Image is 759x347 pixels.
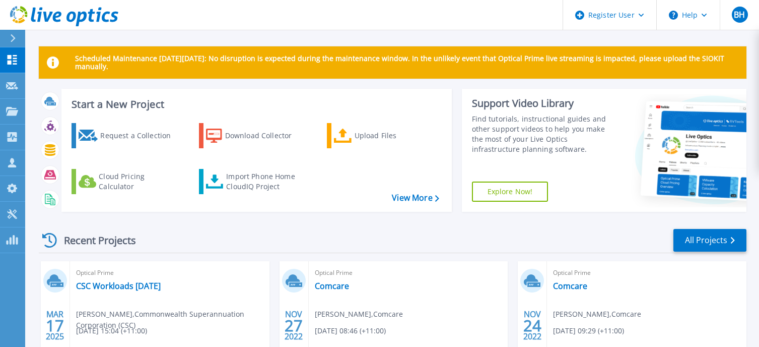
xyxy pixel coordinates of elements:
[76,325,147,336] span: [DATE] 15:04 (+11:00)
[315,267,502,278] span: Optical Prime
[72,169,184,194] a: Cloud Pricing Calculator
[523,321,541,330] span: 24
[327,123,439,148] a: Upload Files
[199,123,311,148] a: Download Collector
[673,229,746,252] a: All Projects
[315,309,403,320] span: [PERSON_NAME] , Comcare
[315,281,349,291] a: Comcare
[734,11,745,19] span: BH
[76,267,263,278] span: Optical Prime
[285,321,303,330] span: 27
[75,54,738,71] p: Scheduled Maintenance [DATE][DATE]: No disruption is expected during the maintenance window. In t...
[100,126,181,146] div: Request a Collection
[45,307,64,344] div: MAR 2025
[392,193,439,203] a: View More
[46,321,64,330] span: 17
[472,114,615,154] div: Find tutorials, instructional guides and other support videos to help you make the most of your L...
[284,307,303,344] div: NOV 2022
[226,171,305,192] div: Import Phone Home CloudIQ Project
[225,126,306,146] div: Download Collector
[76,309,269,331] span: [PERSON_NAME] , Commonwealth Superannuation Corporation (CSC)
[553,325,624,336] span: [DATE] 09:29 (+11:00)
[72,123,184,148] a: Request a Collection
[315,325,386,336] span: [DATE] 08:46 (+11:00)
[523,307,542,344] div: NOV 2022
[72,99,439,110] h3: Start a New Project
[472,182,548,202] a: Explore Now!
[472,97,615,110] div: Support Video Library
[76,281,161,291] a: CSC Workloads [DATE]
[553,267,740,278] span: Optical Prime
[553,281,587,291] a: Comcare
[99,171,179,192] div: Cloud Pricing Calculator
[553,309,641,320] span: [PERSON_NAME] , Comcare
[39,228,150,253] div: Recent Projects
[355,126,435,146] div: Upload Files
